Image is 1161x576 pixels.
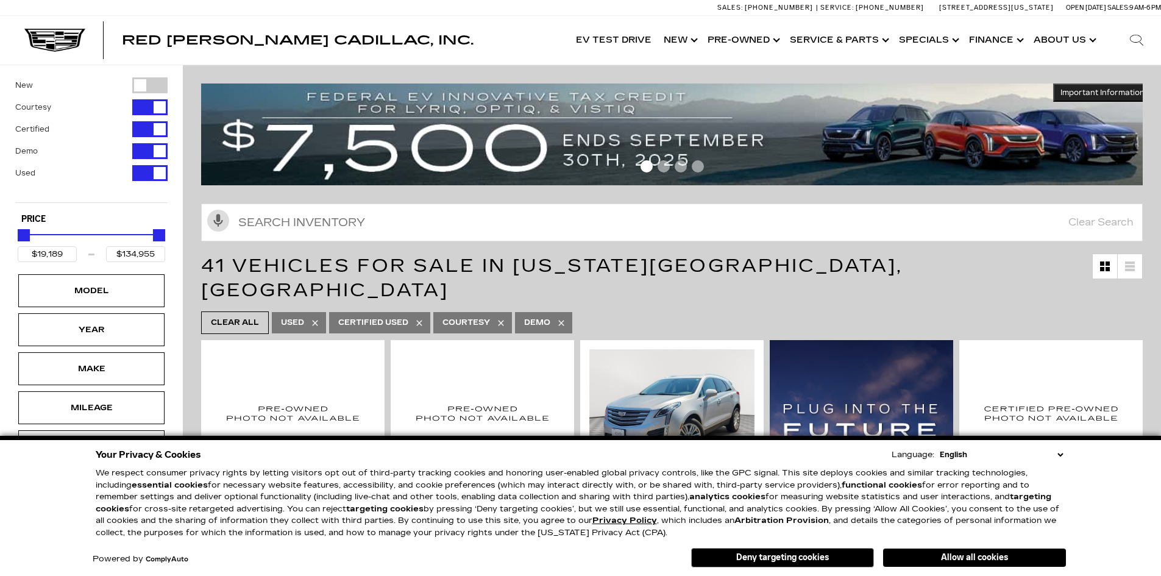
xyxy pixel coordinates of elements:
[1107,4,1129,12] span: Sales:
[689,492,765,502] strong: analytics cookies
[106,246,165,262] input: Maximum
[132,480,208,490] strong: essential cookies
[1028,16,1100,65] a: About Us
[15,167,35,179] label: Used
[18,430,165,463] div: EngineEngine
[18,225,165,262] div: Price
[338,315,408,330] span: Certified Used
[784,16,893,65] a: Service & Parts
[61,362,122,375] div: Make
[15,101,51,113] label: Courtesy
[524,315,550,330] span: Demo
[18,352,165,385] div: MakeMake
[1129,4,1161,12] span: 9 AM-6 PM
[734,516,829,525] strong: Arbitration Provision
[15,123,49,135] label: Certified
[968,349,1134,477] img: 2022 Cadillac XT4 Sport
[939,4,1054,12] a: [STREET_ADDRESS][US_STATE]
[15,145,38,157] label: Demo
[281,315,304,330] span: Used
[201,204,1143,241] input: Search Inventory
[893,16,963,65] a: Specials
[18,246,77,262] input: Minimum
[816,4,927,11] a: Service: [PHONE_NUMBER]
[96,446,201,463] span: Your Privacy & Cookies
[201,255,903,301] span: 41 Vehicles for Sale in [US_STATE][GEOGRAPHIC_DATA], [GEOGRAPHIC_DATA]
[18,274,165,307] div: ModelModel
[61,284,122,297] div: Model
[442,315,490,330] span: Courtesy
[18,313,165,346] div: YearYear
[745,4,813,12] span: [PHONE_NUMBER]
[61,323,122,336] div: Year
[1066,4,1106,12] span: Open [DATE]
[24,29,85,52] img: Cadillac Dark Logo with Cadillac White Text
[717,4,743,12] span: Sales:
[856,4,924,12] span: [PHONE_NUMBER]
[1060,88,1145,98] span: Important Information
[15,79,33,91] label: New
[675,160,687,172] span: Go to slide 3
[153,229,165,241] div: Maximum Price
[346,504,424,514] strong: targeting cookies
[61,401,122,414] div: Mileage
[96,468,1066,539] p: We respect consumer privacy rights by letting visitors opt out of third-party tracking cookies an...
[892,451,934,459] div: Language:
[96,492,1051,514] strong: targeting cookies
[1053,84,1152,102] button: Important Information
[658,16,701,65] a: New
[122,33,474,48] span: Red [PERSON_NAME] Cadillac, Inc.
[701,16,784,65] a: Pre-Owned
[146,556,188,563] a: ComplyAuto
[207,210,229,232] svg: Click to toggle on voice search
[210,349,375,477] img: 2020 Cadillac XT4 Premium Luxury
[717,4,816,11] a: Sales: [PHONE_NUMBER]
[691,548,874,567] button: Deny targeting cookies
[18,391,165,424] div: MileageMileage
[570,16,658,65] a: EV Test Drive
[201,84,1152,185] img: vrp-tax-ending-august-version
[937,449,1066,461] select: Language Select
[963,16,1028,65] a: Finance
[641,160,653,172] span: Go to slide 1
[820,4,854,12] span: Service:
[18,229,30,241] div: Minimum Price
[211,315,259,330] span: Clear All
[883,549,1066,567] button: Allow all cookies
[21,214,162,225] h5: Price
[122,34,474,46] a: Red [PERSON_NAME] Cadillac, Inc.
[658,160,670,172] span: Go to slide 2
[692,160,704,172] span: Go to slide 4
[842,480,922,490] strong: functional cookies
[93,555,188,563] div: Powered by
[400,349,565,477] img: 2019 Cadillac XT4 AWD Sport
[15,77,168,202] div: Filter by Vehicle Type
[589,349,754,473] img: 2018 Cadillac XT5 Premium Luxury AWD
[592,516,657,525] a: Privacy Policy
